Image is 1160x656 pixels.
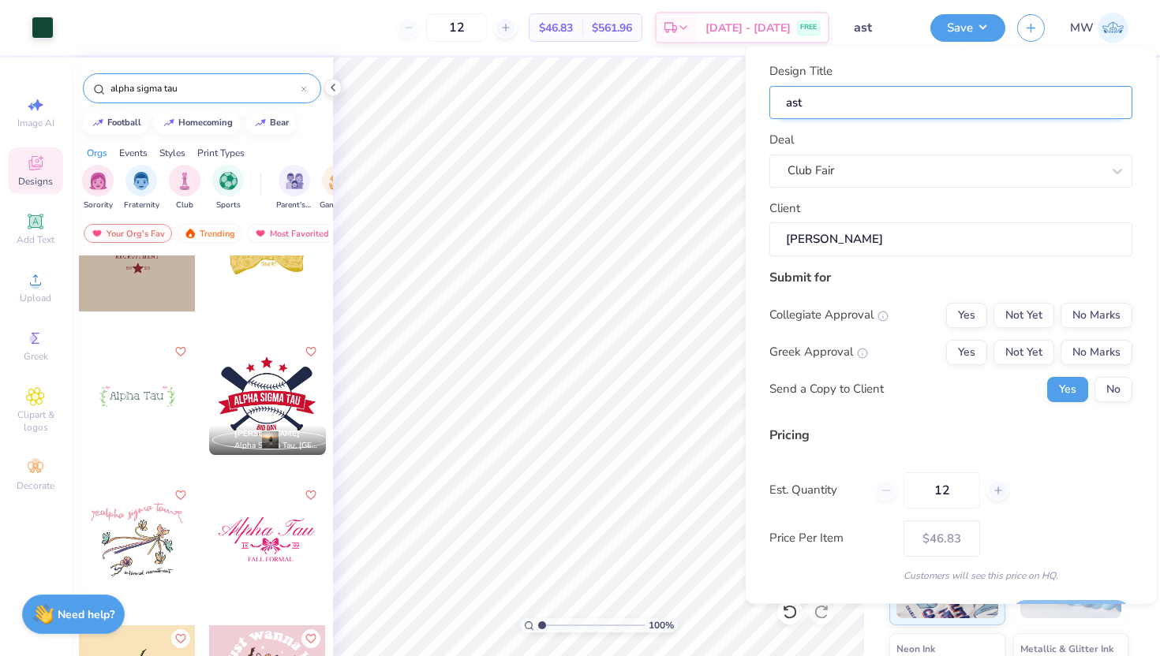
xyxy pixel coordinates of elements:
span: FREE [800,22,817,33]
input: Try "Alpha" [109,80,301,96]
div: filter for Fraternity [124,165,159,211]
span: Upload [20,292,51,304]
button: filter button [212,165,244,211]
span: Alpha Sigma Tau, [GEOGRAPHIC_DATA][US_STATE] at [GEOGRAPHIC_DATA] [234,440,320,452]
span: Image AI [17,117,54,129]
button: No Marks [1061,302,1132,327]
button: filter button [124,165,159,211]
div: Events [119,146,148,160]
img: Game Day Image [329,172,347,190]
img: most_fav.gif [254,228,267,239]
input: – – [426,13,488,42]
span: Clipart & logos [8,408,63,434]
span: MW [1070,19,1094,37]
div: Pricing [769,425,1132,444]
div: bear [270,118,289,127]
div: Styles [159,146,185,160]
img: trend_line.gif [163,118,175,128]
button: Like [171,486,190,505]
input: – – [904,471,980,508]
img: Parent's Weekend Image [286,172,304,190]
div: Collegiate Approval [769,306,889,324]
button: bear [245,111,296,135]
button: Not Yet [993,302,1054,327]
div: filter for Sports [212,165,244,211]
input: Untitled Design [841,12,919,43]
button: filter button [169,165,200,211]
img: Fraternity Image [133,172,150,190]
div: Greek Approval [769,343,868,361]
span: Fraternity [124,199,159,211]
div: Trending [177,224,242,243]
img: trend_line.gif [254,118,267,128]
img: Club Image [176,172,193,190]
div: Submit for [769,267,1132,286]
input: e.g. Ethan Linker [769,222,1132,256]
button: Like [301,629,320,648]
img: most_fav.gif [91,228,103,239]
img: Sports Image [219,172,238,190]
div: filter for Game Day [320,165,356,211]
div: filter for Club [169,165,200,211]
button: football [83,111,148,135]
span: Greek [24,350,48,363]
span: 100 % [649,618,674,632]
button: Save [930,14,1005,42]
span: Sports [216,199,241,211]
span: Designs [18,175,53,188]
span: [DATE] - [DATE] [705,20,791,36]
button: homecoming [154,111,240,135]
a: MW [1070,13,1128,43]
div: filter for Sorority [82,165,114,211]
span: Game Day [320,199,356,211]
button: No [1095,376,1132,401]
button: No Marks [1061,339,1132,364]
span: $561.96 [592,20,632,36]
span: Decorate [17,479,54,492]
button: Yes [946,302,987,327]
div: filter for Parent's Weekend [276,165,312,211]
span: Add Text [17,233,54,246]
img: trend_line.gif [92,118,104,128]
button: filter button [320,165,356,211]
span: Sorority [84,199,113,211]
div: Most Favorited [247,224,336,243]
img: trending.gif [184,228,196,239]
div: homecoming [178,118,233,127]
label: Est. Quantity [769,481,863,499]
button: filter button [276,165,312,211]
button: Yes [946,339,987,364]
div: Orgs [87,146,107,160]
label: Deal [769,131,794,149]
button: Like [171,342,190,361]
span: Parent's Weekend [276,199,312,211]
button: filter button [82,165,114,211]
div: Your Org's Fav [84,224,172,243]
label: Client [769,199,800,217]
span: $46.83 [539,20,573,36]
span: Club [176,199,193,211]
button: Like [301,342,320,361]
div: Send a Copy to Client [769,380,884,398]
span: [PERSON_NAME] [234,428,300,439]
img: Sorority Image [89,172,107,190]
label: Design Title [769,62,833,80]
div: football [107,118,141,127]
strong: Need help? [58,607,114,622]
div: Print Types [197,146,245,160]
img: Maya Williams [1098,13,1128,43]
button: Like [301,486,320,505]
div: Customers will see this price on HQ. [769,568,1132,582]
label: Price Per Item [769,529,892,547]
button: Not Yet [993,339,1054,364]
button: Like [171,629,190,648]
button: Yes [1047,376,1088,401]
